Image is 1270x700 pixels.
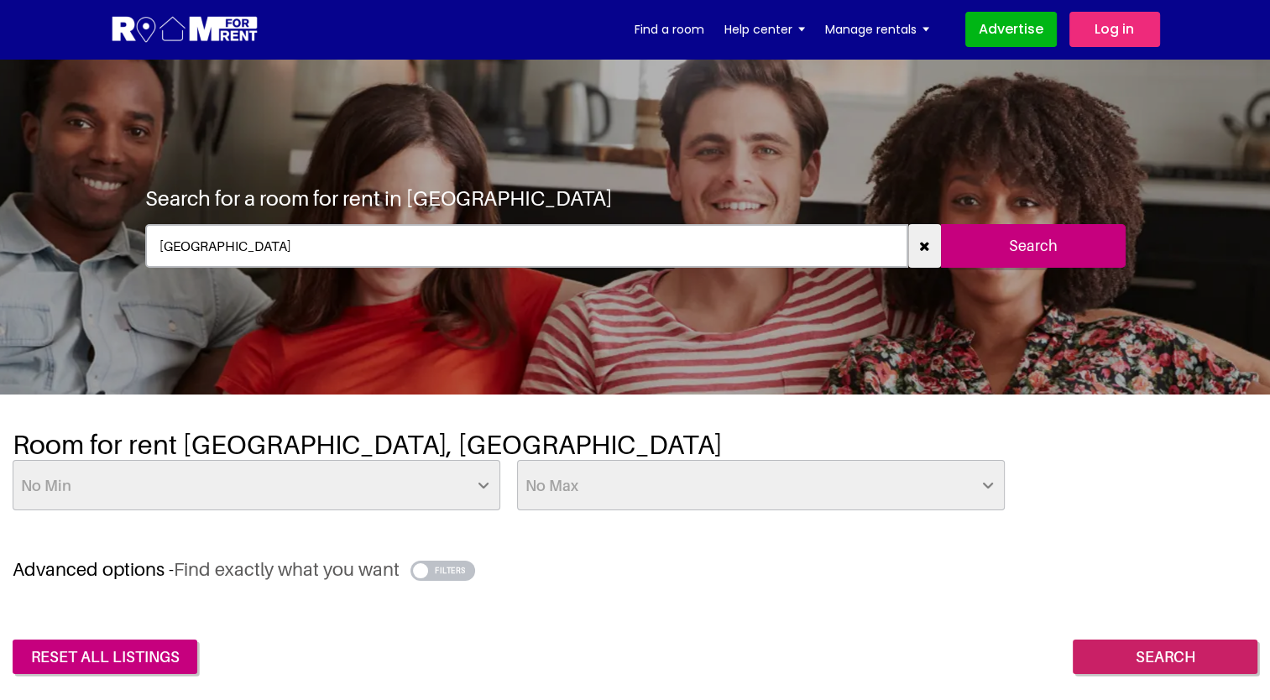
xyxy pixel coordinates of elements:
img: Logo for Room for Rent, featuring a welcoming design with a house icon and modern typography [111,14,259,45]
input: Search [941,224,1126,268]
a: Log in [1069,12,1160,47]
h1: Search for a room for rent in [GEOGRAPHIC_DATA] [145,185,612,211]
h3: Advanced options - [13,558,1257,581]
a: Advertise [965,12,1057,47]
h2: Room for rent [GEOGRAPHIC_DATA], [GEOGRAPHIC_DATA] [13,428,1257,460]
a: Manage rentals [825,17,929,42]
input: Where do you want to live. Search by town or postcode [145,224,908,268]
span: Find exactly what you want [174,558,400,580]
a: Find a room [635,17,704,42]
input: Search [1073,640,1257,675]
a: Help center [724,17,805,42]
a: reset all listings [13,640,197,675]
